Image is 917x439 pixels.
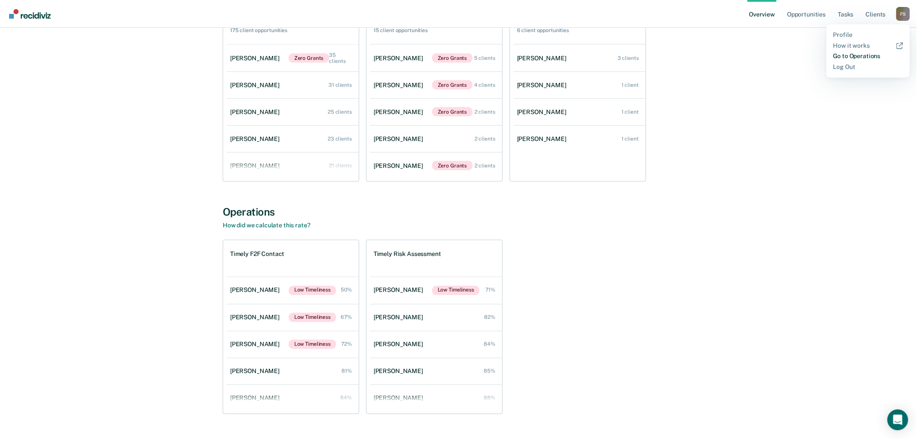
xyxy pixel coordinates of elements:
[374,135,426,143] div: [PERSON_NAME]
[374,162,426,170] div: [PERSON_NAME]
[341,287,352,293] div: 50%
[484,395,495,401] div: 88%
[374,287,426,294] div: [PERSON_NAME]
[340,395,352,401] div: 84%
[341,341,352,347] div: 72%
[618,55,639,61] div: 3 clients
[896,7,910,21] button: Profile dropdown button
[230,108,283,116] div: [PERSON_NAME]
[230,368,283,375] div: [PERSON_NAME]
[230,287,283,294] div: [PERSON_NAME]
[223,206,694,219] div: Operations
[227,277,359,304] a: [PERSON_NAME]Low Timeliness 50%
[484,315,495,321] div: 82%
[227,154,359,178] a: [PERSON_NAME] 21 clients
[227,73,359,98] a: [PERSON_NAME] 31 clients
[432,53,473,63] span: Zero Grants
[432,286,480,295] span: Low Timeliness
[374,341,426,348] div: [PERSON_NAME]
[341,368,352,374] div: 81%
[514,46,646,71] a: [PERSON_NAME] 3 clients
[370,127,502,151] a: [PERSON_NAME] 2 clients
[621,136,639,142] div: 1 client
[514,127,646,151] a: [PERSON_NAME] 1 client
[833,63,903,71] a: Log Out
[517,108,570,116] div: [PERSON_NAME]
[374,251,441,258] h1: Timely Risk Assessment
[328,136,352,142] div: 23 clients
[484,368,495,374] div: 85%
[475,109,495,115] div: 2 clients
[289,313,336,322] span: Low Timeliness
[514,100,646,124] a: [PERSON_NAME] 1 client
[230,314,283,321] div: [PERSON_NAME]
[370,305,502,330] a: [PERSON_NAME] 82%
[223,222,310,229] a: How did we calculate this rate?
[374,82,426,89] div: [PERSON_NAME]
[227,100,359,124] a: [PERSON_NAME] 25 clients
[833,52,903,60] a: Go to Operations
[474,55,495,61] div: 5 clients
[374,27,442,33] h2: 15 client opportunities
[374,368,426,375] div: [PERSON_NAME]
[370,45,502,72] a: [PERSON_NAME]Zero Grants 5 clients
[517,135,570,143] div: [PERSON_NAME]
[230,55,283,62] div: [PERSON_NAME]
[370,72,502,98] a: [PERSON_NAME]Zero Grants 4 clients
[227,331,359,358] a: [PERSON_NAME]Low Timeliness 72%
[227,386,359,411] a: [PERSON_NAME] 84%
[329,163,352,169] div: 21 clients
[621,109,639,115] div: 1 client
[230,341,283,348] div: [PERSON_NAME]
[328,109,352,115] div: 25 clients
[432,161,473,170] span: Zero Grants
[374,55,426,62] div: [PERSON_NAME]
[9,9,51,19] img: Recidiviz
[289,286,336,295] span: Low Timeliness
[289,53,329,63] span: Zero Grants
[230,251,284,258] h1: Timely F2F Contact
[374,395,426,402] div: [PERSON_NAME]
[485,287,495,293] div: 71%
[227,304,359,331] a: [PERSON_NAME]Low Timeliness 67%
[328,82,352,88] div: 31 clients
[484,341,495,347] div: 84%
[341,315,352,321] div: 67%
[432,107,473,117] span: Zero Grants
[227,127,359,151] a: [PERSON_NAME] 23 clients
[517,82,570,89] div: [PERSON_NAME]
[227,359,359,384] a: [PERSON_NAME] 81%
[230,162,283,170] div: [PERSON_NAME]
[289,340,336,349] span: Low Timeliness
[833,42,903,49] a: How it works
[475,163,495,169] div: 2 clients
[230,27,287,33] h2: 175 client opportunities
[227,43,359,73] a: [PERSON_NAME]Zero Grants 35 clients
[374,108,426,116] div: [PERSON_NAME]
[888,410,908,430] div: Open Intercom Messenger
[370,98,502,125] a: [PERSON_NAME]Zero Grants 2 clients
[370,386,502,411] a: [PERSON_NAME] 88%
[474,82,495,88] div: 4 clients
[329,52,352,65] div: 35 clients
[517,27,595,33] h2: 6 client opportunities
[475,136,495,142] div: 2 clients
[514,73,646,98] a: [PERSON_NAME] 1 client
[370,277,502,304] a: [PERSON_NAME]Low Timeliness 71%
[230,82,283,89] div: [PERSON_NAME]
[230,395,283,402] div: [PERSON_NAME]
[374,314,426,321] div: [PERSON_NAME]
[370,359,502,384] a: [PERSON_NAME] 85%
[370,152,502,179] a: [PERSON_NAME]Zero Grants 2 clients
[517,55,570,62] div: [PERSON_NAME]
[833,31,903,39] a: Profile
[896,7,910,21] div: F S
[621,82,639,88] div: 1 client
[432,80,473,90] span: Zero Grants
[370,332,502,357] a: [PERSON_NAME] 84%
[230,135,283,143] div: [PERSON_NAME]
